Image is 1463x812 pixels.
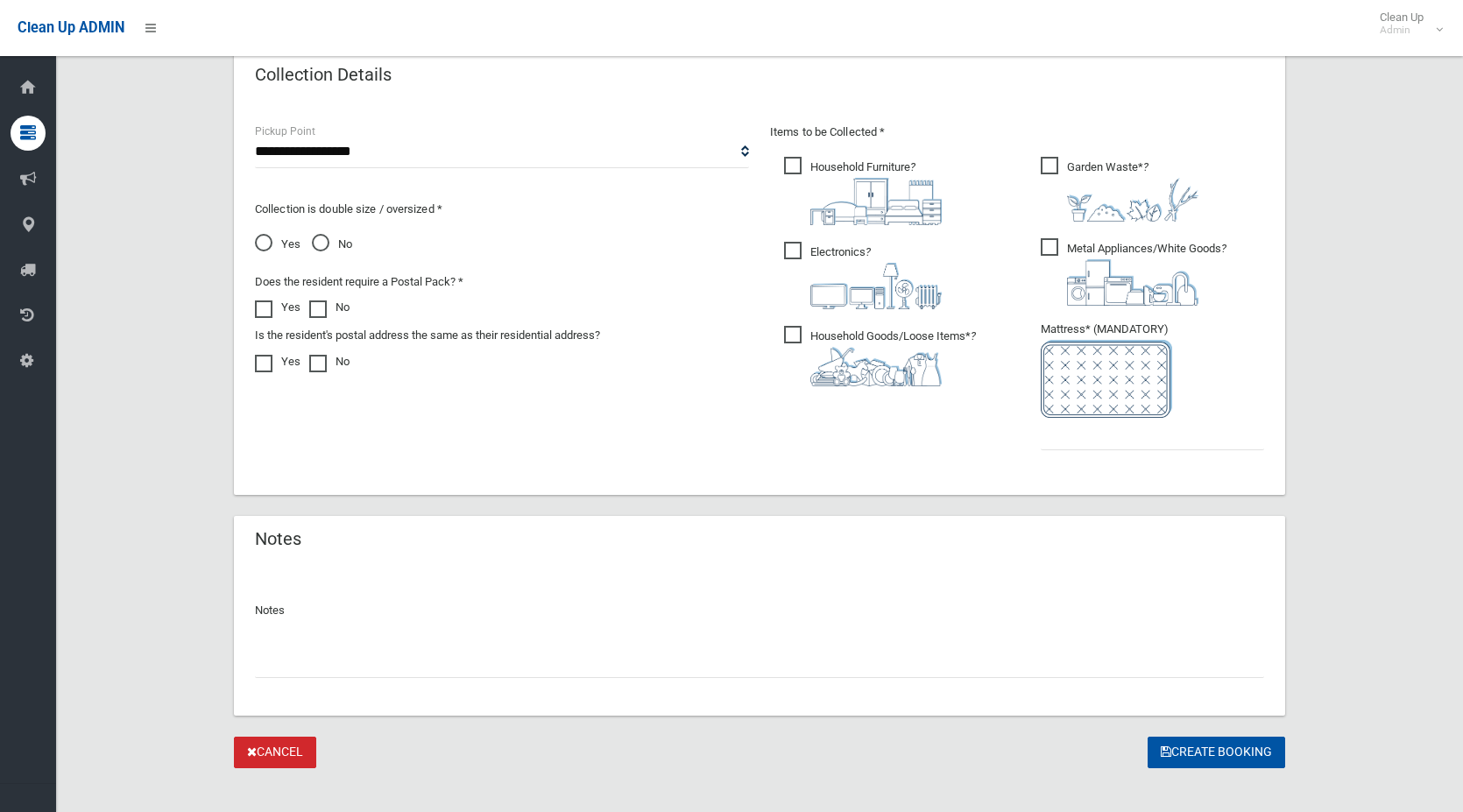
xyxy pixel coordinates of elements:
span: Electronics [784,242,942,309]
i: ? [810,245,942,309]
span: Mattress* (MANDATORY) [1041,322,1264,418]
i: ? [810,329,976,386]
header: Collection Details [234,58,413,92]
span: No [312,234,352,255]
button: Create Booking [1148,737,1285,769]
label: Yes [255,351,300,372]
label: Yes [255,297,300,318]
i: ? [810,160,942,225]
i: ? [1067,242,1226,306]
small: Admin [1380,24,1424,37]
img: 4fd8a5c772b2c999c83690221e5242e0.png [1067,178,1198,222]
img: e7408bece873d2c1783593a074e5cb2f.png [1041,340,1172,418]
span: Clean Up [1371,11,1441,37]
label: No [309,297,350,318]
span: Household Furniture [784,157,942,225]
span: Household Goods/Loose Items* [784,326,976,386]
span: Garden Waste* [1041,157,1198,222]
img: aa9efdbe659d29b613fca23ba79d85cb.png [810,178,942,225]
label: Does the resident require a Postal Pack? * [255,272,463,293]
img: b13cc3517677393f34c0a387616ef184.png [810,347,942,386]
img: 394712a680b73dbc3d2a6a3a7ffe5a07.png [810,263,942,309]
p: Notes [255,600,1264,621]
a: Cancel [234,737,316,769]
span: Metal Appliances/White Goods [1041,238,1226,306]
span: Yes [255,234,300,255]
i: ? [1067,160,1198,222]
p: Collection is double size / oversized * [255,199,749,220]
label: Is the resident's postal address the same as their residential address? [255,325,600,346]
span: Clean Up ADMIN [18,19,124,36]
img: 36c1b0289cb1767239cdd3de9e694f19.png [1067,259,1198,306]
p: Items to be Collected * [770,122,1264,143]
label: No [309,351,350,372]
header: Notes [234,522,322,556]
